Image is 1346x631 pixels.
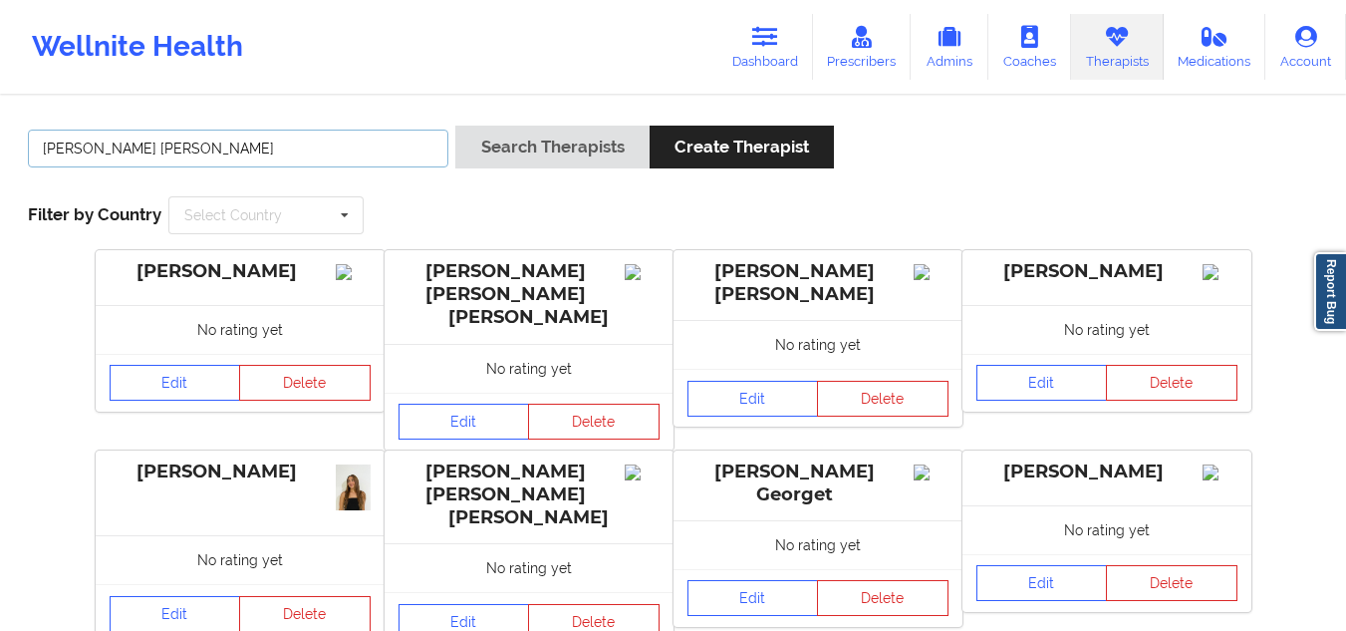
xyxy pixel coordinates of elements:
[625,465,660,480] img: Image%2Fplaceholer-image.png
[687,381,819,417] a: Edit
[976,260,1237,283] div: [PERSON_NAME]
[385,543,673,592] div: No rating yet
[336,465,371,511] img: 14ad3634-8727-476d-96c4-6fcb89625d65_355f9d07-2074-41fc-98d8-0bb5b8bc649aImagen_de_WhatsApp_2025-...
[650,126,834,168] button: Create Therapist
[914,465,948,480] img: Image%2Fplaceholer-image.png
[1203,465,1237,480] img: Image%2Fplaceholer-image.png
[1203,264,1237,280] img: Image%2Fplaceholer-image.png
[914,264,948,280] img: Image%2Fplaceholer-image.png
[911,14,988,80] a: Admins
[817,580,948,616] button: Delete
[399,404,530,440] a: Edit
[817,381,948,417] button: Delete
[28,204,161,224] span: Filter by Country
[96,535,385,584] div: No rating yet
[976,565,1108,601] a: Edit
[110,461,371,483] div: [PERSON_NAME]
[717,14,813,80] a: Dashboard
[455,126,649,168] button: Search Therapists
[673,320,962,369] div: No rating yet
[96,305,385,354] div: No rating yet
[976,365,1108,401] a: Edit
[385,344,673,393] div: No rating yet
[962,305,1251,354] div: No rating yet
[1265,14,1346,80] a: Account
[336,264,371,280] img: Image%2Fplaceholer-image.png
[988,14,1071,80] a: Coaches
[687,260,948,306] div: [PERSON_NAME] [PERSON_NAME]
[528,404,660,440] button: Delete
[1106,365,1237,401] button: Delete
[976,461,1237,483] div: [PERSON_NAME]
[110,365,241,401] a: Edit
[962,505,1251,554] div: No rating yet
[813,14,912,80] a: Prescribers
[687,580,819,616] a: Edit
[184,208,282,222] div: Select Country
[673,520,962,569] div: No rating yet
[399,461,660,529] div: [PERSON_NAME] [PERSON_NAME] [PERSON_NAME]
[28,130,448,167] input: Search Keywords
[399,260,660,329] div: [PERSON_NAME] [PERSON_NAME] [PERSON_NAME]
[1314,252,1346,331] a: Report Bug
[625,264,660,280] img: Image%2Fplaceholer-image.png
[110,260,371,283] div: [PERSON_NAME]
[239,365,371,401] button: Delete
[1106,565,1237,601] button: Delete
[687,461,948,506] div: [PERSON_NAME] Georget
[1071,14,1164,80] a: Therapists
[1164,14,1266,80] a: Medications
